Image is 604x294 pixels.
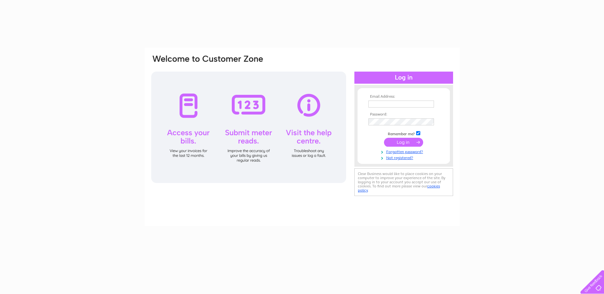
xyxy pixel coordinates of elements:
[384,138,423,147] input: Submit
[358,184,440,192] a: cookies policy
[367,130,441,136] td: Remember me?
[354,168,453,196] div: Clear Business would like to place cookies on your computer to improve your experience of the sit...
[368,148,441,154] a: Forgotten password?
[367,94,441,99] th: Email Address:
[368,154,441,160] a: Not registered?
[367,112,441,117] th: Password:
